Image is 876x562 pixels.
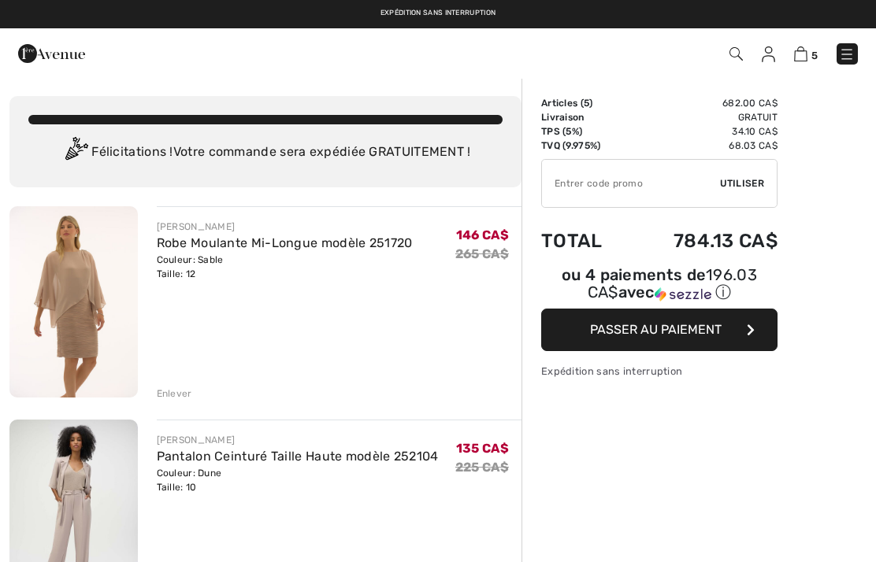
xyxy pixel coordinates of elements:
[839,46,855,62] img: Menu
[584,98,589,109] span: 5
[157,433,439,447] div: [PERSON_NAME]
[541,139,629,153] td: TVQ (9.975%)
[157,220,413,234] div: [PERSON_NAME]
[28,137,503,168] div: Félicitations ! Votre commande sera expédiée GRATUITEMENT !
[762,46,775,62] img: Mes infos
[729,47,743,61] img: Recherche
[811,50,818,61] span: 5
[157,235,413,250] a: Robe Moulante Mi-Longue modèle 251720
[590,322,722,337] span: Passer au paiement
[541,268,778,309] div: ou 4 paiements de196.03 CA$avecSezzle Cliquez pour en savoir plus sur Sezzle
[588,265,757,301] span: 196.03 CA$
[541,364,778,379] div: Expédition sans interruption
[794,46,807,61] img: Panier d'achat
[60,137,91,168] img: Congratulation2.svg
[629,124,778,139] td: 34.10 CA$
[456,441,509,456] span: 135 CA$
[456,227,509,242] span: 146 CA$
[455,246,509,261] s: 265 CA$
[655,287,711,301] img: Sezzle
[18,45,85,60] a: 1ère Avenue
[629,214,778,268] td: 784.13 CA$
[455,460,509,475] s: 225 CA$
[541,124,629,139] td: TPS (5%)
[9,206,138,397] img: Robe Moulante Mi-Longue modèle 251720
[720,176,764,190] span: Utiliser
[541,214,629,268] td: Total
[157,466,439,494] div: Couleur: Dune Taille: 10
[157,449,439,464] a: Pantalon Ceinturé Taille Haute modèle 252104
[541,268,778,303] div: ou 4 paiements de avec
[157,386,192,401] div: Enlever
[629,139,778,153] td: 68.03 CA$
[542,160,720,207] input: Code promo
[541,309,778,351] button: Passer au paiement
[794,44,818,63] a: 5
[629,96,778,110] td: 682.00 CA$
[629,110,778,124] td: Gratuit
[157,253,413,281] div: Couleur: Sable Taille: 12
[18,38,85,69] img: 1ère Avenue
[541,96,629,110] td: Articles ( )
[541,110,629,124] td: Livraison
